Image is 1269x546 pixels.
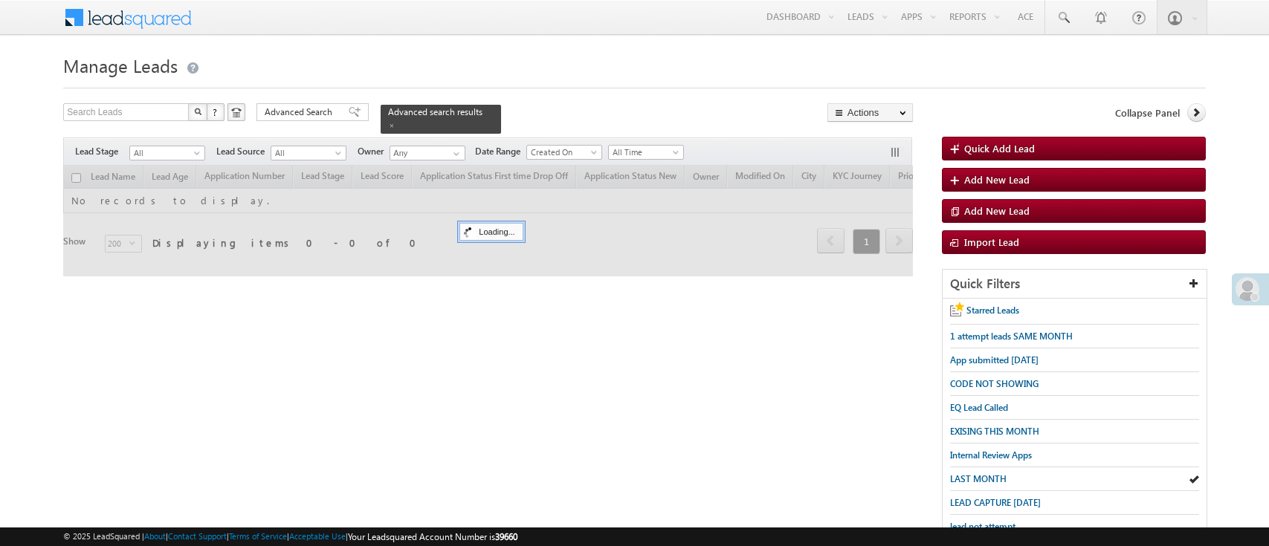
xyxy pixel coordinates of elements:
[950,354,1039,365] span: App submitted [DATE]
[358,145,390,158] span: Owner
[265,105,337,119] span: Advanced Search
[445,146,464,161] a: Show All Items
[207,103,225,121] button: ?
[289,531,346,541] a: Acceptable Use
[495,531,517,542] span: 39660
[943,270,1207,299] div: Quick Filters
[144,531,166,541] a: About
[475,145,526,158] span: Date Range
[527,146,598,159] span: Created On
[194,108,201,115] img: Search
[964,235,1019,248] span: Import Lead
[608,145,684,160] a: All Time
[459,223,523,241] div: Loading...
[130,146,201,160] span: All
[229,531,287,541] a: Terms of Service
[213,105,219,118] span: ?
[950,426,1039,437] span: EXISING THIS MONTH
[964,142,1035,155] span: Quick Add Lead
[63,53,178,77] span: Manage Leads
[950,521,1018,532] span: lead not attempt.
[609,146,679,159] span: All Time
[388,106,482,117] span: Advanced search results
[271,146,342,160] span: All
[271,146,346,160] a: All
[75,145,129,158] span: Lead Stage
[964,173,1030,186] span: Add New Lead
[1115,106,1180,120] span: Collapse Panel
[950,497,1041,508] span: LEAD CAPTURE [DATE]
[129,146,205,160] a: All
[950,449,1032,461] span: Internal Review Apps
[63,530,517,544] span: © 2025 LeadSquared | | | | |
[950,378,1039,389] span: CODE NOT SHOWING
[950,473,1007,484] span: LAST MONTH
[526,145,602,160] a: Created On
[966,305,1019,316] span: Starred Leads
[827,103,913,122] button: Actions
[168,531,227,541] a: Contact Support
[216,145,271,158] span: Lead Source
[390,146,465,160] input: Type to Search
[950,331,1073,342] span: 1 attempt leads SAME MONTH
[950,402,1008,413] span: EQ Lead Called
[964,204,1030,217] span: Add New Lead
[348,531,517,542] span: Your Leadsquared Account Number is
